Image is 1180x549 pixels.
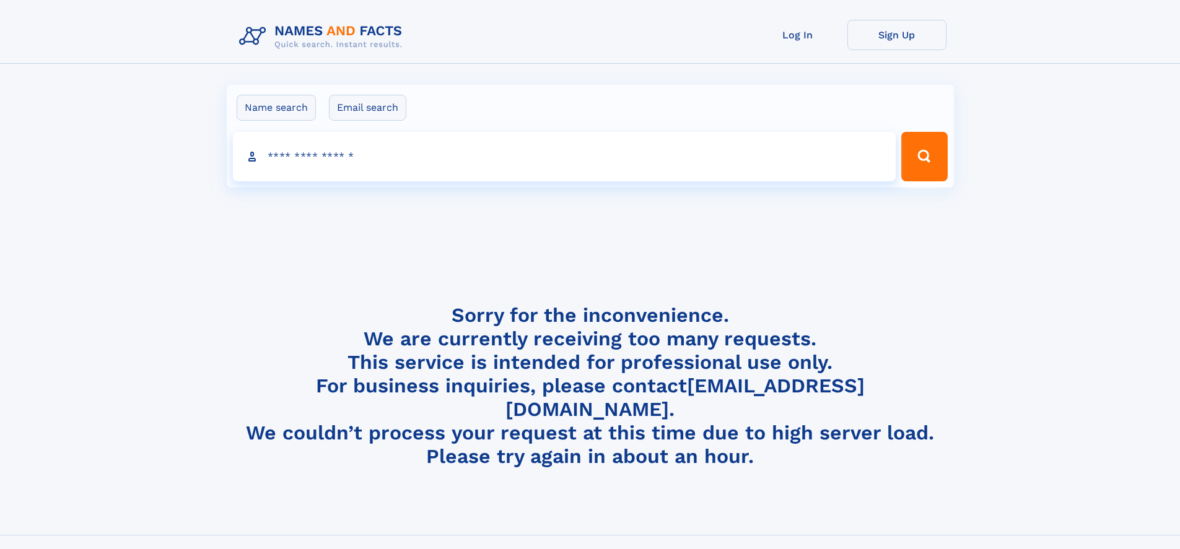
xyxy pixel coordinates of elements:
[901,132,947,181] button: Search Button
[233,132,896,181] input: search input
[505,374,865,421] a: [EMAIL_ADDRESS][DOMAIN_NAME]
[329,95,406,121] label: Email search
[237,95,316,121] label: Name search
[748,20,847,50] a: Log In
[234,20,413,53] img: Logo Names and Facts
[234,303,946,469] h4: Sorry for the inconvenience. We are currently receiving too many requests. This service is intend...
[847,20,946,50] a: Sign Up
